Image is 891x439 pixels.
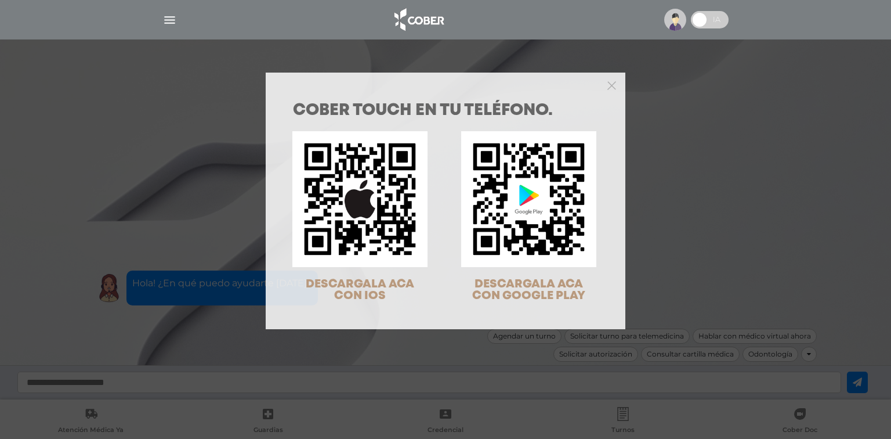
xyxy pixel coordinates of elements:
[607,80,616,90] button: Close
[461,131,596,267] img: qr-code
[306,279,414,301] span: DESCARGALA ACA CON IOS
[293,103,598,119] h1: COBER TOUCH en tu teléfono.
[292,131,428,267] img: qr-code
[472,279,585,301] span: DESCARGALA ACA CON GOOGLE PLAY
